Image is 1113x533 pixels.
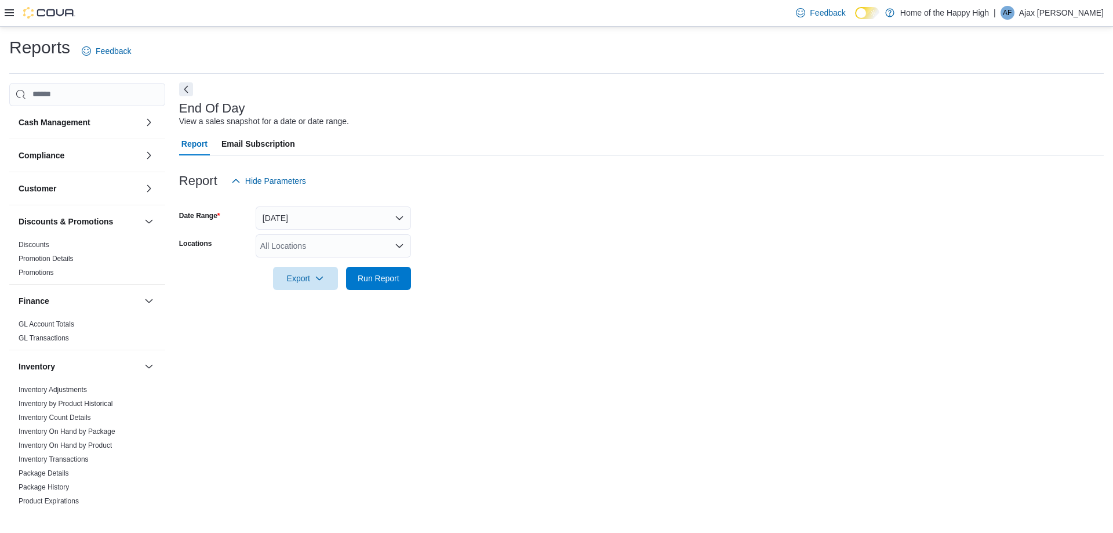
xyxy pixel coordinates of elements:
span: Run Report [358,273,399,284]
button: Discounts & Promotions [142,215,156,229]
span: Hide Parameters [245,175,306,187]
h3: End Of Day [179,101,245,115]
button: Open list of options [395,241,404,251]
span: Dark Mode [855,19,856,20]
h1: Reports [9,36,70,59]
span: Feedback [96,45,131,57]
span: Email Subscription [221,132,295,155]
span: Export [280,267,331,290]
span: Inventory On Hand by Product [19,441,112,450]
span: Feedback [810,7,845,19]
span: Inventory Transactions [19,455,89,464]
div: View a sales snapshot for a date or date range. [179,115,349,128]
h3: Finance [19,295,49,307]
button: Cash Management [142,115,156,129]
h3: Customer [19,183,56,194]
h3: Report [179,174,217,188]
button: Customer [19,183,140,194]
a: Inventory Transactions [19,455,89,463]
a: Product Expirations [19,497,79,505]
a: Inventory Count Details [19,414,91,422]
button: Cash Management [19,117,140,128]
button: Export [273,267,338,290]
div: Discounts & Promotions [9,238,165,284]
img: Cova [23,7,75,19]
a: Discounts [19,241,49,249]
div: Finance [9,317,165,350]
button: Next [179,82,193,96]
a: Feedback [77,39,136,63]
span: AF [1003,6,1012,20]
div: Ajax Fidler [1001,6,1014,20]
h3: Discounts & Promotions [19,216,113,227]
h3: Compliance [19,150,64,161]
span: Promotion Details [19,254,74,263]
span: Inventory Adjustments [19,385,87,394]
a: Inventory Adjustments [19,386,87,394]
span: Inventory On Hand by Package [19,427,115,436]
p: Home of the Happy High [900,6,989,20]
h3: Inventory [19,361,55,372]
a: Package History [19,483,69,491]
a: Package Details [19,469,69,477]
a: Inventory by Product Historical [19,400,113,408]
a: Inventory On Hand by Product [19,441,112,449]
span: Package Details [19,469,69,478]
a: GL Account Totals [19,320,74,328]
a: Promotion Details [19,255,74,263]
button: [DATE] [256,206,411,230]
button: Inventory [142,360,156,374]
input: Dark Mode [855,7,879,19]
span: Report [181,132,208,155]
button: Finance [142,294,156,308]
button: Customer [142,182,156,195]
span: GL Account Totals [19,320,74,329]
span: Package History [19,483,69,492]
button: Compliance [142,148,156,162]
button: Run Report [346,267,411,290]
a: Inventory On Hand by Package [19,427,115,436]
span: GL Transactions [19,333,69,343]
p: Ajax [PERSON_NAME] [1019,6,1104,20]
h3: Cash Management [19,117,90,128]
p: | [994,6,996,20]
button: Compliance [19,150,140,161]
span: Product Expirations [19,496,79,506]
a: Feedback [791,1,850,24]
label: Locations [179,239,212,248]
button: Finance [19,295,140,307]
a: GL Transactions [19,334,69,342]
button: Discounts & Promotions [19,216,140,227]
label: Date Range [179,211,220,220]
span: Inventory by Product Historical [19,399,113,408]
a: Promotions [19,269,54,277]
button: Hide Parameters [227,169,311,193]
span: Discounts [19,240,49,249]
button: Inventory [19,361,140,372]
